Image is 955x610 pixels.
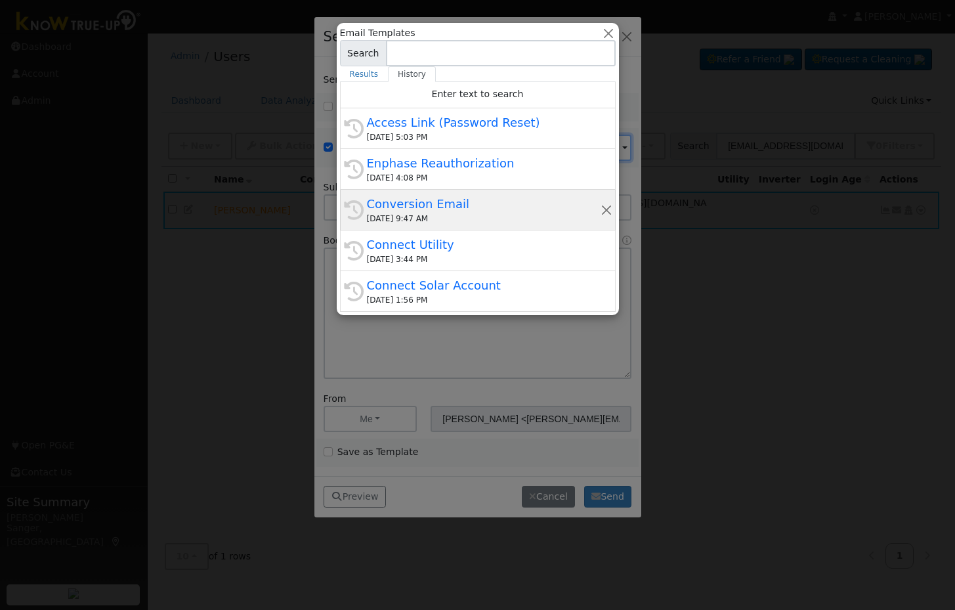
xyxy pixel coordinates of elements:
[344,282,364,301] i: History
[367,131,601,143] div: [DATE] 5:03 PM
[367,172,601,184] div: [DATE] 4:08 PM
[344,160,364,179] i: History
[344,119,364,139] i: History
[340,66,389,82] a: Results
[367,276,601,294] div: Connect Solar Account
[344,200,364,220] i: History
[432,89,524,99] span: Enter text to search
[367,253,601,265] div: [DATE] 3:44 PM
[340,26,415,40] span: Email Templates
[367,195,601,213] div: Conversion Email
[388,66,436,82] a: History
[367,154,601,172] div: Enphase Reauthorization
[340,40,387,66] span: Search
[367,236,601,253] div: Connect Utility
[367,114,601,131] div: Access Link (Password Reset)
[367,294,601,306] div: [DATE] 1:56 PM
[344,241,364,261] i: History
[367,213,601,225] div: [DATE] 9:47 AM
[600,203,612,217] button: Remove this history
